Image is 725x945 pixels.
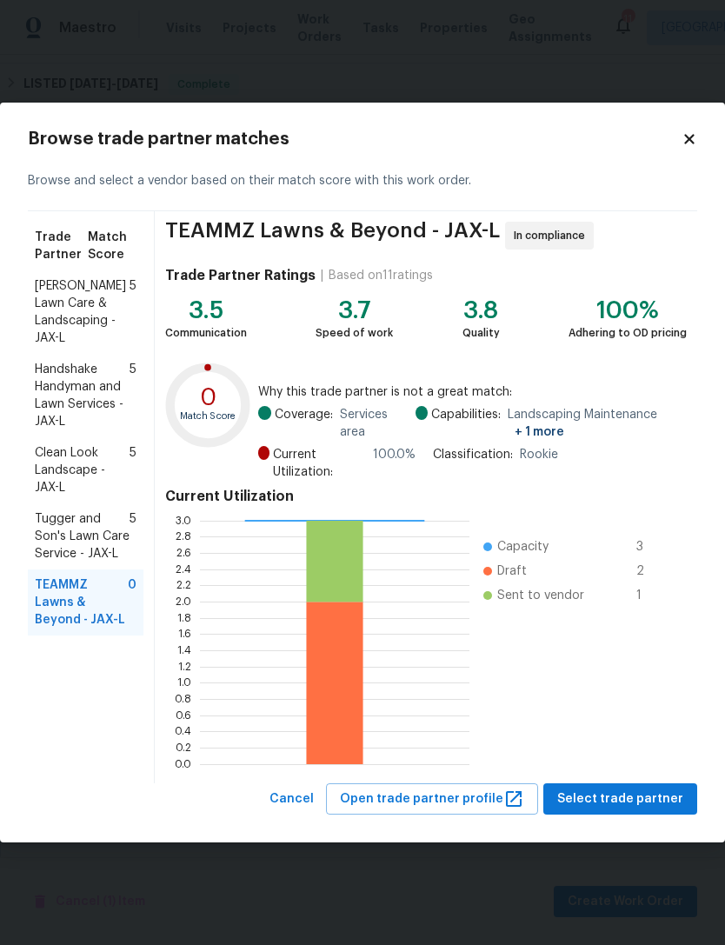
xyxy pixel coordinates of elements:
[177,645,191,656] text: 1.4
[275,406,333,441] span: Coverage:
[316,324,393,342] div: Speed of work
[543,783,697,815] button: Select trade partner
[340,789,524,810] span: Open trade partner profile
[200,386,216,409] text: 0
[176,742,191,753] text: 0.2
[130,444,136,496] span: 5
[273,446,365,481] span: Current Utilization:
[497,587,584,604] span: Sent to vendor
[433,446,513,463] span: Classification:
[515,426,564,438] span: + 1 more
[636,538,664,556] span: 3
[176,548,191,558] text: 2.6
[636,562,664,580] span: 2
[177,612,191,622] text: 1.8
[178,661,191,671] text: 1.2
[636,587,664,604] span: 1
[165,222,500,250] span: TEAMMZ Lawns & Beyond - JAX-L
[35,361,130,430] span: Handshake Handyman and Lawn Services - JAX-L
[130,361,136,430] span: 5
[373,446,416,481] span: 100.0 %
[557,789,683,810] span: Select trade partner
[176,515,191,525] text: 3.0
[35,510,130,562] span: Tugger and Son's Lawn Care Service - JAX-L
[462,324,500,342] div: Quality
[88,229,136,263] span: Match Score
[180,412,236,422] text: Match Score
[130,277,136,347] span: 5
[175,758,191,769] text: 0.0
[316,267,329,284] div: |
[165,302,247,319] div: 3.5
[35,576,128,629] span: TEAMMZ Lawns & Beyond - JAX-L
[176,531,191,542] text: 2.8
[178,629,191,639] text: 1.6
[431,406,501,441] span: Capabilities:
[569,302,687,319] div: 100%
[28,130,682,148] h2: Browse trade partner matches
[176,580,191,590] text: 2.2
[176,596,191,607] text: 2.0
[258,383,687,401] span: Why this trade partner is not a great match:
[520,446,558,463] span: Rookie
[514,227,592,244] span: In compliance
[130,510,136,562] span: 5
[326,783,538,815] button: Open trade partner profile
[569,324,687,342] div: Adhering to OD pricing
[263,783,321,815] button: Cancel
[35,229,88,263] span: Trade Partner
[165,488,687,505] h4: Current Utilization
[462,302,500,319] div: 3.8
[269,789,314,810] span: Cancel
[497,562,527,580] span: Draft
[128,576,136,629] span: 0
[176,709,191,720] text: 0.6
[175,694,191,704] text: 0.8
[35,277,130,347] span: [PERSON_NAME] Lawn Care & Landscaping - JAX-L
[329,267,433,284] div: Based on 11 ratings
[165,324,247,342] div: Communication
[175,726,191,736] text: 0.4
[316,302,393,319] div: 3.7
[165,267,316,284] h4: Trade Partner Ratings
[497,538,549,556] span: Capacity
[508,406,687,441] span: Landscaping Maintenance
[340,406,415,441] span: Services area
[177,677,191,688] text: 1.0
[28,151,697,211] div: Browse and select a vendor based on their match score with this work order.
[35,444,130,496] span: Clean Look Landscape - JAX-L
[176,563,191,574] text: 2.4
